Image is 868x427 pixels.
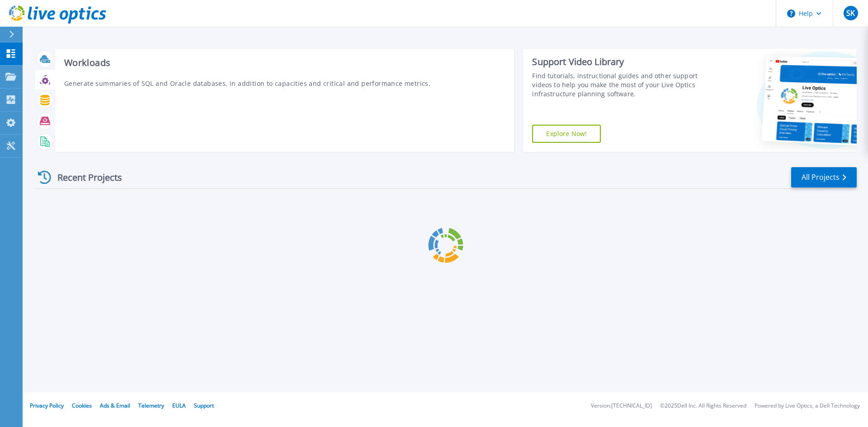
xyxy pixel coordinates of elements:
p: Generate summaries of SQL and Oracle databases, in addition to capacities and critical and perfor... [64,79,505,88]
span: SK [846,9,855,17]
li: Powered by Live Optics, a Dell Technology [755,403,860,409]
div: Find tutorials, instructional guides and other support videos to help you make the most of your L... [532,71,702,99]
li: © 2025 Dell Inc. All Rights Reserved [660,403,746,409]
div: Support Video Library [532,56,702,68]
h3: Workloads [64,58,505,68]
a: Support [194,402,214,409]
div: Recent Projects [35,166,134,188]
a: Ads & Email [100,402,130,409]
a: EULA [172,402,186,409]
a: Telemetry [138,402,164,409]
a: Explore Now! [532,125,601,143]
a: Cookies [72,402,92,409]
a: All Projects [791,167,857,188]
li: Version: [TECHNICAL_ID] [591,403,652,409]
a: Privacy Policy [30,402,64,409]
